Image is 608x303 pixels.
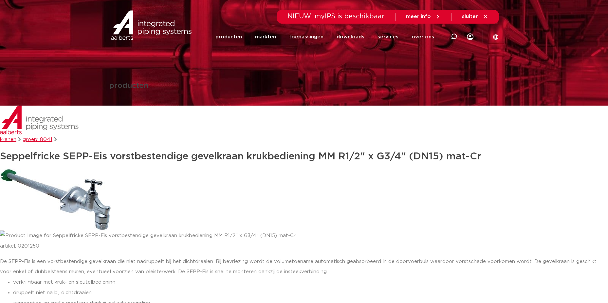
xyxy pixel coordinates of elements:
a: downloads [337,24,364,50]
nav: Menu [215,24,434,50]
a: toepassingen [289,24,323,50]
a: markten [255,24,276,50]
a: over ons [412,24,434,50]
div: my IPS [467,30,473,44]
span: NIEUW: myIPS is beschikbaar [287,13,385,20]
h1: producten [109,82,148,90]
a: sluiten [462,14,488,20]
a: producten [215,24,242,50]
li: druppelt niet na bij dichtdraaien [13,288,608,298]
span: sluiten [462,14,479,19]
span: meer info [406,14,431,19]
li: verkrijgbaar met kruk- en sleutelbediening. [13,277,608,288]
a: meer info [406,14,441,20]
a: groep: 8041 [23,137,52,142]
a: services [378,24,398,50]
